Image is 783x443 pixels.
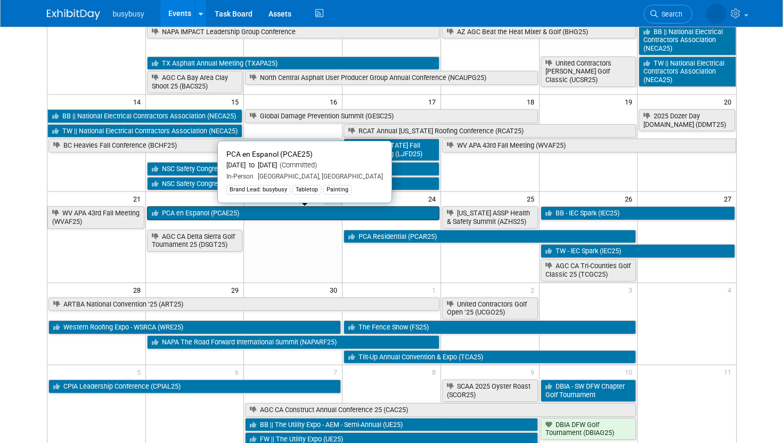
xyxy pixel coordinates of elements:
a: AGC CA Construct Annual Conference 25 (CAC25) [245,403,636,417]
a: NSC Safety Congress & Expo (NSC26) [147,177,439,191]
span: 24 [427,192,441,205]
span: 14 [132,95,145,108]
a: NAPA IMPACT Leadership Group Conference [147,25,439,39]
a: AGC CA Bay Area Clay Shoot 25 (BACS25) [147,71,243,93]
span: 18 [526,95,539,108]
span: 21 [132,192,145,205]
a: The Fence Show (FS25) [344,320,636,334]
span: 1 [431,283,441,296]
a: TX Asphalt Annual Meeting (TXAPA25) [147,57,439,70]
a: DBIA - SW DFW Chapter Golf Tournament [541,380,637,401]
span: 2 [529,283,539,296]
span: busybusy [113,10,144,18]
div: Brand Lead: busybusy [226,185,290,195]
span: 15 [230,95,243,108]
span: 17 [427,95,441,108]
a: WV APA 43rd Fall Meeting (WVAF25) [47,206,144,228]
span: 7 [332,365,342,378]
img: ExhibitDay [47,9,100,20]
a: WV APA 43rd Fall Meeting (WVAF25) [442,139,736,152]
span: [GEOGRAPHIC_DATA], [GEOGRAPHIC_DATA] [254,173,383,180]
a: NSC Safety Congress & Expo (NSC25) [147,162,439,176]
div: Tabletop [292,185,321,195]
span: 5 [136,365,145,378]
div: Painting [323,185,352,195]
span: 4 [727,283,736,296]
div: [DATE] to [DATE] [226,161,383,170]
a: [US_STATE] ASSP Health & Safety Summit (AZHS25) [442,206,538,228]
a: BC Heavies Fall Conference (BCHF25) [48,139,341,152]
span: PCA en Espanol (PCAE25) [226,150,313,158]
a: DBIA DFW Golf Tournament (DBIAG25) [541,418,637,440]
a: TW || National Electrical Contractors Association (NECA25) [47,124,243,138]
a: NAPA The Road Forward International Summit (NAPARF25) [147,335,439,349]
span: 10 [624,365,637,378]
a: BB || National Electrical Contractors Association (NECA25) [47,109,243,123]
span: 25 [526,192,539,205]
span: 20 [723,95,736,108]
a: BB - IEC Spark (IEC25) [541,206,735,220]
span: (Committed) [277,161,317,169]
a: AGC CA Tri-Counties Golf Classic 25 (TCGC25) [541,259,637,281]
a: BB || National Electrical Contractors Association (NECA25) [639,25,736,55]
span: 16 [329,95,342,108]
a: AGC CA Delta Sierra Golf Tournament 25 (DSGT25) [147,230,243,252]
span: 6 [234,365,243,378]
a: Global Damage Prevention Summit (GESC25) [245,109,537,123]
a: CPIA Leadership Conference (CPIAL25) [48,380,341,393]
span: 3 [627,283,637,296]
a: TW || National Electrical Contractors Association (NECA25) [639,57,736,87]
a: 2025 Dozer Day [DOMAIN_NAME] (DDMT25) [639,109,735,131]
img: Nicole McCabe [706,4,727,24]
a: RCAT Annual [US_STATE] Roofing Conference (RCAT25) [344,124,636,138]
a: Tilt-Up Annual Convention & Expo (TCA25) [344,350,636,364]
span: In-Person [226,173,254,180]
span: 27 [723,192,736,205]
a: United Contractors [PERSON_NAME] Golf Classic (UCSR25) [541,57,637,87]
span: 26 [624,192,637,205]
a: SCAA 2025 Oyster Roast (SCOR25) [442,380,538,401]
span: 19 [624,95,637,108]
span: 30 [329,283,342,296]
span: 29 [230,283,243,296]
a: North Central Asphalt User Producer Group Annual Conference (NCAUPG25) [245,71,537,85]
a: PCA en Espanol (PCAE25) [147,206,439,220]
a: PCA Residential (PCAR25) [344,230,636,244]
a: ARTBA National Convention ’25 (ART25) [48,297,439,311]
a: TW - IEC Spark (IEC25) [541,244,735,258]
a: Western Roofing Expo - WSRCA (WRE25) [48,320,341,334]
span: 28 [132,283,145,296]
a: Search [643,5,692,23]
span: 9 [529,365,539,378]
a: United Contractors Golf Open ’25 (UCGO25) [442,297,538,319]
span: 11 [723,365,736,378]
a: BB || The Utility Expo - AEM - Semi-Annual (UE25) [245,418,537,432]
span: Search [658,10,682,18]
a: AZ AGC Beat the Heat Mixer & Golf (BHG25) [442,25,636,39]
span: 8 [431,365,441,378]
